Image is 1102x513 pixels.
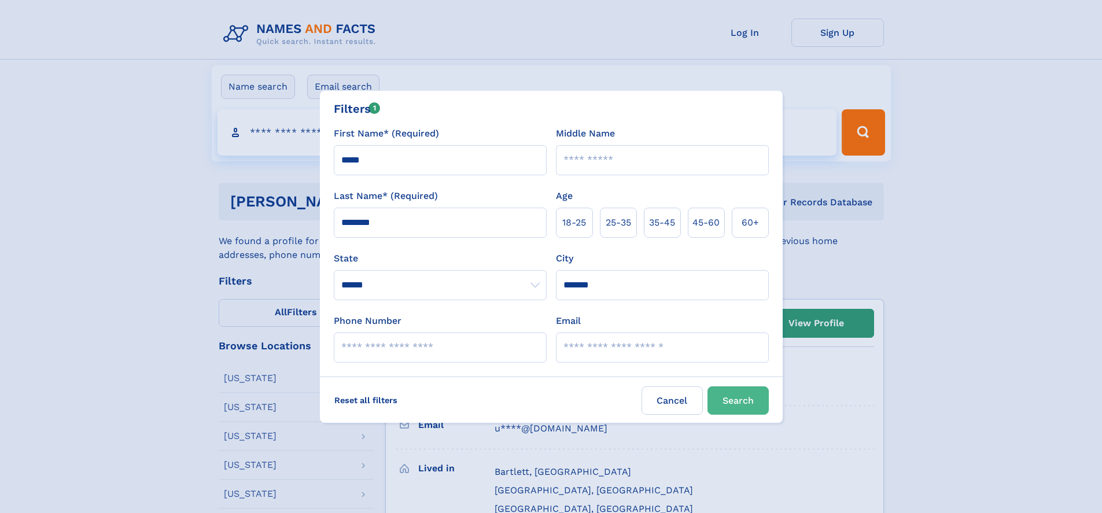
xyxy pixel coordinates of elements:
[556,189,573,203] label: Age
[334,189,438,203] label: Last Name* (Required)
[556,127,615,141] label: Middle Name
[334,252,547,265] label: State
[692,216,720,230] span: 45‑60
[327,386,405,414] label: Reset all filters
[742,216,759,230] span: 60+
[562,216,586,230] span: 18‑25
[642,386,703,415] label: Cancel
[556,252,573,265] label: City
[707,386,769,415] button: Search
[649,216,675,230] span: 35‑45
[334,314,401,328] label: Phone Number
[334,127,439,141] label: First Name* (Required)
[556,314,581,328] label: Email
[334,100,381,117] div: Filters
[606,216,631,230] span: 25‑35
